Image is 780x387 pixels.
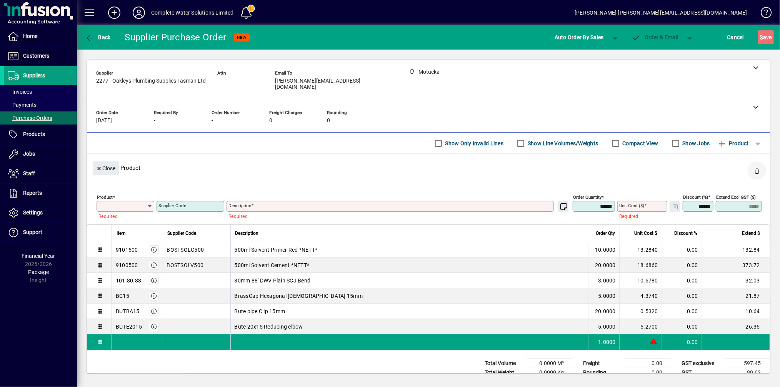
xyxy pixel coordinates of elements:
td: 13.2840 [620,242,662,257]
div: BC15 [116,292,129,300]
button: Add [102,6,127,20]
mat-label: Discount (%) [683,194,708,200]
td: 5.0000 [589,288,620,304]
div: Supplier Purchase Order [125,31,227,43]
td: 0.00 [662,334,702,350]
span: BrassCap Hexagonal [DEMOGRAPHIC_DATA] 15mm [235,292,363,300]
a: Jobs [4,145,77,164]
div: BUTE2015 [116,323,142,331]
button: Back [83,30,113,44]
td: 18.6860 [620,257,662,273]
td: 10.6780 [620,273,662,288]
button: Close [93,161,119,175]
span: Jobs [23,151,35,157]
span: Back [85,34,111,40]
span: Payments [8,102,37,108]
app-page-header-button: Close [91,164,121,171]
td: 5.2700 [620,319,662,334]
span: Purchase Orders [8,115,52,121]
a: Invoices [4,85,77,98]
td: BOSTSOLV500 [163,257,230,273]
td: Rounding [579,368,625,377]
a: Support [4,223,77,242]
div: 9101500 [116,246,138,254]
td: GST exclusive [678,359,724,368]
span: S [760,34,763,40]
mat-label: Description [228,203,251,208]
a: Staff [4,164,77,183]
td: 21.87 [702,288,770,304]
td: 0.00 [662,304,702,319]
app-page-header-button: Back [77,30,119,44]
span: Customers [23,53,49,59]
div: 9100500 [116,261,138,269]
td: 32.03 [702,273,770,288]
label: Show Only Invalid Lines [444,140,504,147]
span: Home [23,33,37,39]
span: - [217,78,219,84]
span: 0 [327,118,330,124]
button: Auto Order By Sales [551,30,608,44]
td: 20.0000 [589,257,620,273]
span: Order & Email [632,34,678,40]
span: Auto Order By Sales [555,31,604,43]
td: 597.45 [724,359,770,368]
td: Freight [579,359,625,368]
span: Financial Year [22,253,55,259]
span: Bute pipe Clip 15mm [235,307,285,315]
span: Discount % [674,229,697,238]
td: 0.00 [662,273,702,288]
div: Product [87,154,770,182]
mat-label: Product [97,194,113,200]
td: GST [678,368,724,377]
span: Package [28,269,49,275]
span: Cancel [727,31,744,43]
div: Complete Water Solutions Limited [151,7,234,19]
span: Reports [23,190,42,196]
td: 10.0000 [589,242,620,257]
mat-label: Extend excl GST ($) [716,194,756,200]
span: Settings [23,209,43,216]
div: BUTBA15 [116,307,140,315]
button: Cancel [725,30,746,44]
span: NEW [237,35,247,40]
span: Invoices [8,89,32,95]
td: 0.0000 Kg [527,368,573,377]
label: Compact View [621,140,658,147]
td: Total Volume [481,359,527,368]
td: 0.5320 [620,304,662,319]
button: Order & Email [628,30,682,44]
td: 0.00 [625,359,672,368]
span: 0 [269,118,272,124]
button: Delete [748,161,766,180]
td: Total Weight [481,368,527,377]
td: 132.84 [702,242,770,257]
span: Bute 20x15 Reducing elbow [235,323,303,331]
span: - [154,118,155,124]
a: Knowledge Base [755,2,770,27]
div: 101.80.88 [116,277,141,284]
a: Purchase Orders [4,111,77,125]
mat-error: Required [619,212,661,220]
span: Item [117,229,126,238]
app-page-header-button: Delete [748,167,766,174]
label: Show Line Volumes/Weights [526,140,598,147]
td: BOSTSOLC500 [163,242,230,257]
td: 0.00 [662,319,702,334]
button: Profile [127,6,151,20]
span: 2277 - Oakleys Plumbing Supplies Tasman Ltd [96,78,206,84]
td: 0.0000 M³ [527,359,573,368]
span: Close [96,162,116,175]
td: 20.0000 [589,304,620,319]
td: 0.00 [625,368,672,377]
span: - [212,118,213,124]
span: 500ml Solvent Primer Red *NETT* [235,246,318,254]
td: 5.0000 [589,319,620,334]
td: 10.64 [702,304,770,319]
span: Description [235,229,259,238]
td: 373.72 [702,257,770,273]
td: 26.35 [702,319,770,334]
a: Products [4,125,77,144]
label: Show Jobs [681,140,710,147]
td: 0.00 [662,257,702,273]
